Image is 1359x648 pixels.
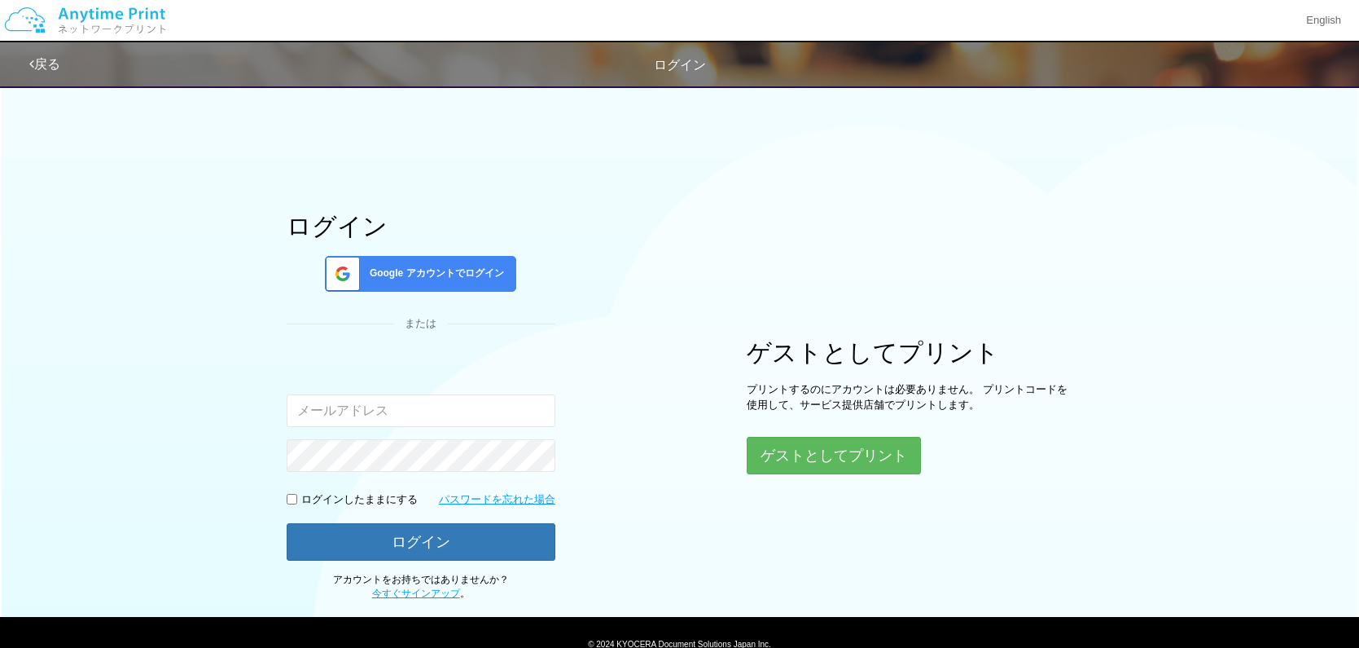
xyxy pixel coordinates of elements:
[301,492,418,508] p: ログインしたままにする
[439,492,555,508] a: パスワードを忘れた場合
[372,588,460,599] a: 今すぐサインアップ
[287,573,555,601] p: アカウントをお持ちではありませんか？
[29,57,60,71] a: 戻る
[287,213,555,240] h1: ログイン
[287,316,555,332] div: または
[747,339,1072,366] h1: ゲストとしてプリント
[747,382,1072,412] p: プリントするのにアカウントは必要ありません。 プリントコードを使用して、サービス提供店舗でプリントします。
[372,588,470,599] span: 。
[287,523,555,561] button: ログイン
[747,437,921,474] button: ゲストとしてプリント
[654,58,706,72] span: ログイン
[363,267,504,280] span: Google アカウントでログイン
[287,395,555,427] input: メールアドレス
